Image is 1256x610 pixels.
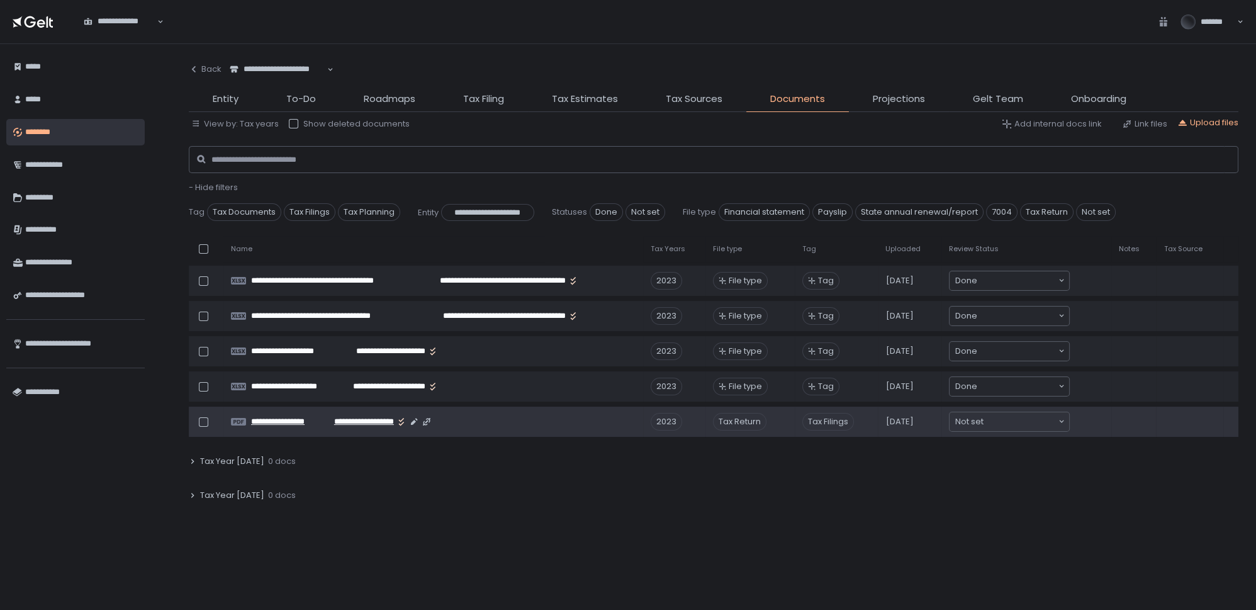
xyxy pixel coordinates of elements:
[651,342,682,360] div: 2023
[230,75,326,88] input: Search for option
[713,413,766,431] div: Tax Return
[950,377,1069,396] div: Search for option
[1002,118,1102,130] button: Add internal docs link
[977,380,1057,393] input: Search for option
[955,345,977,358] span: Done
[200,490,264,501] span: Tax Year [DATE]
[231,244,252,254] span: Name
[812,203,853,221] span: Payslip
[818,275,834,286] span: Tag
[955,274,977,287] span: Done
[189,64,221,75] div: Back
[683,206,716,218] span: File type
[1076,203,1116,221] span: Not set
[666,92,722,106] span: Tax Sources
[463,92,504,106] span: Tax Filing
[552,92,618,106] span: Tax Estimates
[364,92,415,106] span: Roadmaps
[189,206,205,218] span: Tag
[338,203,400,221] span: Tax Planning
[984,415,1057,428] input: Search for option
[770,92,825,106] span: Documents
[286,92,316,106] span: To-Do
[189,181,238,193] span: - Hide filters
[729,346,762,357] span: File type
[213,92,238,106] span: Entity
[949,244,999,254] span: Review Status
[1119,244,1140,254] span: Notes
[955,380,977,393] span: Done
[986,203,1018,221] span: 7004
[713,244,742,254] span: File type
[651,413,682,431] div: 2023
[1122,118,1167,130] button: Link files
[200,456,264,467] span: Tax Year [DATE]
[625,203,665,221] span: Not set
[802,244,816,254] span: Tag
[189,57,221,82] button: Back
[977,274,1057,287] input: Search for option
[729,381,762,392] span: File type
[651,378,682,395] div: 2023
[221,57,334,82] div: Search for option
[818,346,834,357] span: Tag
[873,92,925,106] span: Projections
[885,346,913,357] span: [DATE]
[418,207,439,218] span: Entity
[76,9,164,35] div: Search for option
[552,206,587,218] span: Statuses
[1071,92,1126,106] span: Onboarding
[818,381,834,392] span: Tag
[189,182,238,193] button: - Hide filters
[955,415,984,428] span: Not set
[1163,244,1202,254] span: Tax Source
[818,310,834,322] span: Tag
[977,345,1057,358] input: Search for option
[1177,117,1238,128] button: Upload files
[950,307,1069,325] div: Search for option
[268,490,296,501] span: 0 docs
[651,244,685,254] span: Tax Years
[651,272,682,290] div: 2023
[207,203,281,221] span: Tax Documents
[802,413,854,431] span: Tax Filings
[885,310,913,322] span: [DATE]
[885,275,913,286] span: [DATE]
[191,118,279,130] button: View by: Tax years
[977,310,1057,322] input: Search for option
[268,456,296,467] span: 0 docs
[590,203,623,221] span: Done
[84,27,156,40] input: Search for option
[719,203,810,221] span: Financial statement
[284,203,335,221] span: Tax Filings
[973,92,1023,106] span: Gelt Team
[729,310,762,322] span: File type
[950,412,1069,431] div: Search for option
[885,416,913,427] span: [DATE]
[885,381,913,392] span: [DATE]
[1020,203,1074,221] span: Tax Return
[950,342,1069,361] div: Search for option
[885,244,921,254] span: Uploaded
[651,307,682,325] div: 2023
[950,271,1069,290] div: Search for option
[855,203,984,221] span: State annual renewal/report
[955,310,977,322] span: Done
[729,275,762,286] span: File type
